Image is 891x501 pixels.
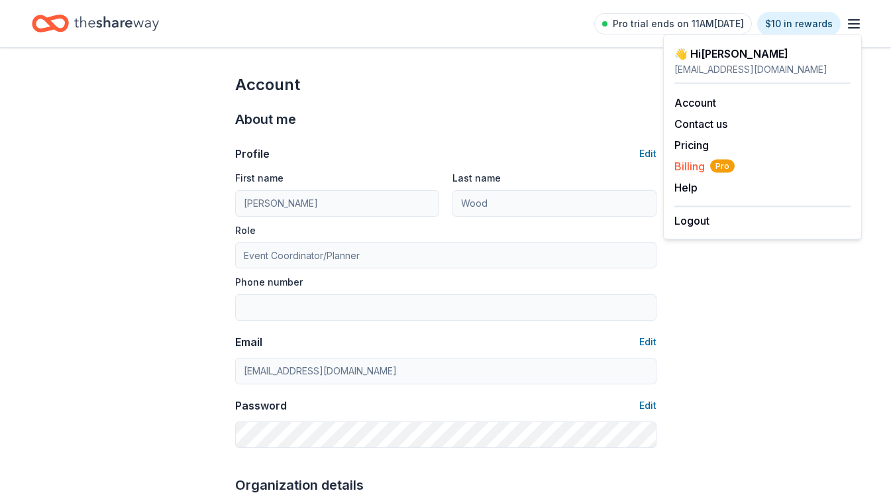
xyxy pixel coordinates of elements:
[235,109,656,130] div: About me
[674,96,716,109] a: Account
[235,276,303,289] label: Phone number
[235,146,270,162] div: Profile
[32,8,159,39] a: Home
[235,474,656,496] div: Organization details
[674,116,727,132] button: Contact us
[674,46,851,62] div: 👋 Hi [PERSON_NAME]
[674,180,698,195] button: Help
[639,334,656,350] button: Edit
[594,13,752,34] a: Pro trial ends on 11AM[DATE]
[674,158,735,174] button: BillingPro
[674,139,709,152] a: Pricing
[674,213,709,229] button: Logout
[235,334,262,350] div: Email
[710,160,735,173] span: Pro
[639,146,656,162] button: Edit
[613,16,744,32] span: Pro trial ends on 11AM[DATE]
[452,172,501,185] label: Last name
[235,224,256,237] label: Role
[639,398,656,414] button: Edit
[235,398,287,414] div: Password
[757,12,841,36] a: $10 in rewards
[235,172,284,185] label: First name
[674,62,851,78] div: [EMAIL_ADDRESS][DOMAIN_NAME]
[674,158,735,174] span: Billing
[235,74,656,95] div: Account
